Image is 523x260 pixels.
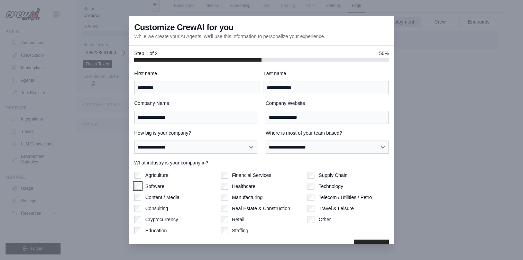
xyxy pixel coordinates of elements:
[379,50,389,57] span: 50%
[354,240,389,255] button: Next
[134,22,233,33] h3: Customize CrewAI for you
[319,205,354,212] label: Travel & Leisure
[145,194,180,201] label: Content / Media
[319,194,372,201] label: Telecom / Utilities / Petro
[319,216,331,223] label: Other
[134,70,259,77] label: First name
[264,70,389,77] label: Last name
[266,129,389,136] label: Where is most of your team based?
[145,183,164,190] label: Software
[232,216,245,223] label: Retail
[488,227,523,260] iframe: Chat Widget
[145,227,167,234] label: Education
[232,172,272,179] label: Financial Services
[145,205,168,212] label: Consulting
[134,129,257,136] label: How big is your company?
[134,100,257,107] label: Company Name
[145,216,178,223] label: Cryptocurrency
[232,194,263,201] label: Manufacturing
[319,172,347,179] label: Supply Chain
[266,100,389,107] label: Company Website
[134,50,158,57] span: Step 1 of 2
[134,33,325,40] p: While we create your AI Agents, we'll use this information to personalize your experience.
[232,227,248,234] label: Staffing
[319,183,343,190] label: Technology
[232,205,290,212] label: Real Estate & Construction
[232,183,256,190] label: Healthcare
[134,159,389,166] label: What industry is your company in?
[145,172,168,179] label: Agriculture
